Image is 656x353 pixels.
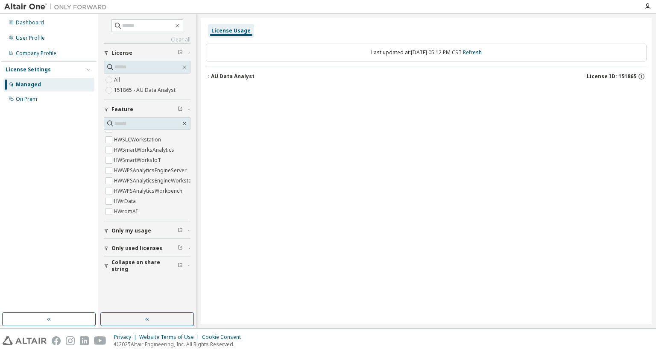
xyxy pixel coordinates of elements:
[111,259,178,273] span: Collapse on share string
[16,50,56,57] div: Company Profile
[463,49,482,56] a: Refresh
[114,186,184,196] label: HWWPSAnalyticsWorkbench
[66,336,75,345] img: instagram.svg
[206,67,647,86] button: AU Data AnalystLicense ID: 151865
[16,81,41,88] div: Managed
[178,245,183,252] span: Clear filter
[52,336,61,345] img: facebook.svg
[111,50,132,56] span: License
[139,334,202,341] div: Website Terms of Use
[211,73,255,80] div: AU Data Analyst
[111,227,151,234] span: Only my usage
[104,44,190,62] button: License
[114,135,163,145] label: HWSLCWorkstation
[104,239,190,258] button: Only used licenses
[587,73,636,80] span: License ID: 151865
[104,36,190,43] a: Clear all
[114,206,139,217] label: HWromAI
[94,336,106,345] img: youtube.svg
[114,176,202,186] label: HWWPSAnalyticsEngineWorkstation
[178,50,183,56] span: Clear filter
[114,334,139,341] div: Privacy
[114,85,177,95] label: 151865 - AU Data Analyst
[114,165,188,176] label: HWWPSAnalyticsEngineServer
[16,96,37,103] div: On Prem
[111,106,133,113] span: Feature
[6,66,51,73] div: License Settings
[104,100,190,119] button: Feature
[16,35,45,41] div: User Profile
[4,3,111,11] img: Altair One
[202,334,246,341] div: Cookie Consent
[104,256,190,275] button: Collapse on share string
[114,341,246,348] p: © 2025 Altair Engineering, Inc. All Rights Reserved.
[16,19,44,26] div: Dashboard
[211,27,251,34] div: License Usage
[104,221,190,240] button: Only my usage
[114,145,176,155] label: HWSmartWorksAnalytics
[111,245,162,252] span: Only used licenses
[80,336,89,345] img: linkedin.svg
[114,196,138,206] label: HWrData
[178,227,183,234] span: Clear filter
[114,75,122,85] label: All
[114,155,163,165] label: HWSmartWorksIoT
[178,262,183,269] span: Clear filter
[178,106,183,113] span: Clear filter
[3,336,47,345] img: altair_logo.svg
[206,44,647,62] div: Last updated at: [DATE] 05:12 PM CST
